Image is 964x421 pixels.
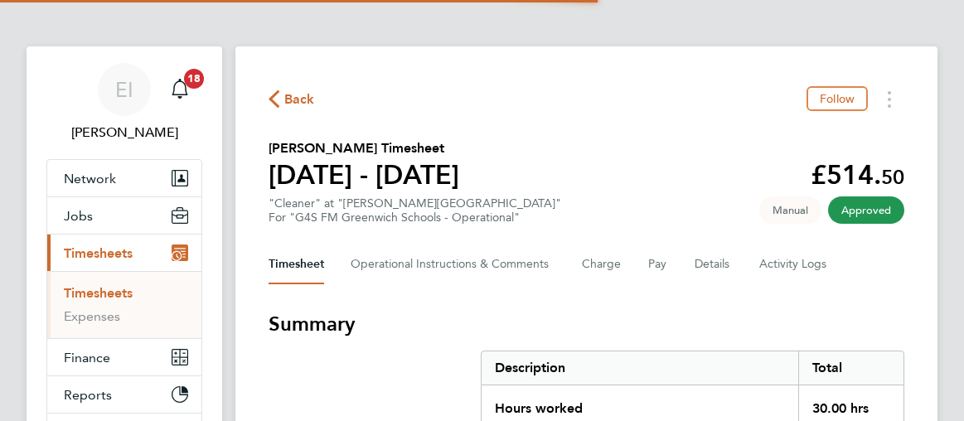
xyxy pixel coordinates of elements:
[64,171,116,186] span: Network
[269,196,561,225] div: "Cleaner" at "[PERSON_NAME][GEOGRAPHIC_DATA]"
[269,311,904,337] h3: Summary
[874,86,904,112] button: Timesheets Menu
[648,244,668,284] button: Pay
[64,245,133,261] span: Timesheets
[269,89,315,109] button: Back
[269,158,459,191] h1: [DATE] - [DATE]
[47,339,201,375] button: Finance
[269,138,459,158] h2: [PERSON_NAME] Timesheet
[163,63,196,116] a: 18
[64,350,110,365] span: Finance
[881,165,904,189] span: 50
[759,244,829,284] button: Activity Logs
[64,308,120,324] a: Expenses
[64,285,133,301] a: Timesheets
[269,210,561,225] div: For "G4S FM Greenwich Schools - Operational"
[820,91,855,106] span: Follow
[64,387,112,403] span: Reports
[46,63,202,143] a: EI[PERSON_NAME]
[184,69,204,89] span: 18
[828,196,904,224] span: This timesheet has been approved.
[46,123,202,143] span: Esther Isaac
[798,351,903,385] div: Total
[47,271,201,338] div: Timesheets
[811,159,904,191] app-decimal: £514.
[351,244,555,284] button: Operational Instructions & Comments
[47,160,201,196] button: Network
[115,79,133,100] span: EI
[482,351,798,385] div: Description
[64,208,93,224] span: Jobs
[582,244,622,284] button: Charge
[284,90,315,109] span: Back
[47,235,201,271] button: Timesheets
[759,196,821,224] span: This timesheet was manually created.
[269,244,324,284] button: Timesheet
[47,197,201,234] button: Jobs
[807,86,868,111] button: Follow
[695,244,733,284] button: Details
[47,376,201,413] button: Reports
